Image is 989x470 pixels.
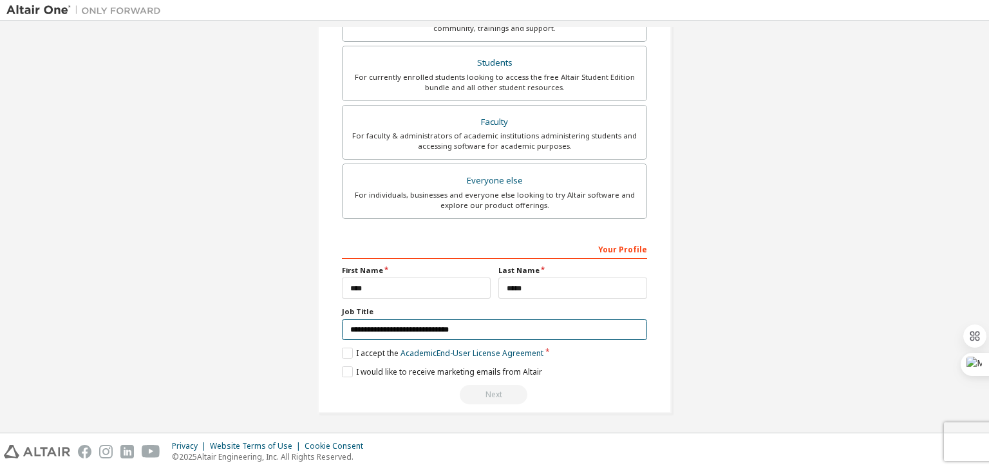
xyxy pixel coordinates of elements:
[305,441,371,451] div: Cookie Consent
[78,445,91,458] img: facebook.svg
[350,54,639,72] div: Students
[172,441,210,451] div: Privacy
[4,445,70,458] img: altair_logo.svg
[350,172,639,190] div: Everyone else
[350,113,639,131] div: Faculty
[342,366,542,377] label: I would like to receive marketing emails from Altair
[6,4,167,17] img: Altair One
[342,306,647,317] label: Job Title
[210,441,305,451] div: Website Terms of Use
[400,348,543,359] a: Academic End-User License Agreement
[342,385,647,404] div: Read and acccept EULA to continue
[498,265,647,276] label: Last Name
[342,265,491,276] label: First Name
[350,131,639,151] div: For faculty & administrators of academic institutions administering students and accessing softwa...
[350,72,639,93] div: For currently enrolled students looking to access the free Altair Student Edition bundle and all ...
[342,238,647,259] div: Your Profile
[120,445,134,458] img: linkedin.svg
[99,445,113,458] img: instagram.svg
[172,451,371,462] p: © 2025 Altair Engineering, Inc. All Rights Reserved.
[142,445,160,458] img: youtube.svg
[350,190,639,211] div: For individuals, businesses and everyone else looking to try Altair software and explore our prod...
[342,348,543,359] label: I accept the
